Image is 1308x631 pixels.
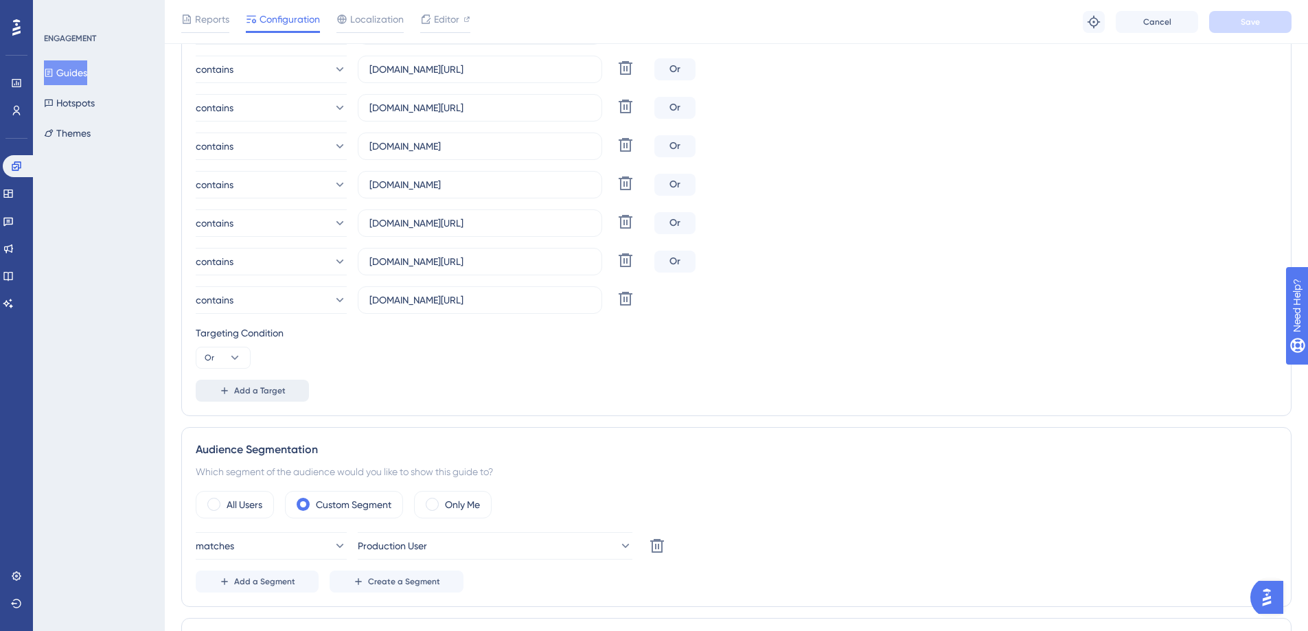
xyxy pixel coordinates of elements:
label: Custom Segment [316,496,391,513]
button: contains [196,209,347,237]
span: contains [196,138,233,154]
input: yourwebsite.com/path [369,139,590,154]
div: Targeting Condition [196,325,1277,341]
span: contains [196,176,233,193]
input: yourwebsite.com/path [369,100,590,115]
button: Cancel [1116,11,1198,33]
span: Editor [434,11,459,27]
span: Save [1241,16,1260,27]
input: yourwebsite.com/path [369,177,590,192]
span: Cancel [1143,16,1171,27]
button: Guides [44,60,87,85]
input: yourwebsite.com/path [369,62,590,77]
div: Or [654,135,696,157]
span: Configuration [260,11,320,27]
span: contains [196,292,233,308]
button: contains [196,286,347,314]
span: matches [196,538,234,554]
div: Audience Segmentation [196,441,1277,458]
button: Add a Target [196,380,309,402]
button: contains [196,171,347,198]
div: Or [654,58,696,80]
div: Which segment of the audience would you like to show this guide to? [196,463,1277,480]
button: Or [196,347,251,369]
button: Create a Segment [330,571,463,593]
button: Hotspots [44,91,95,115]
div: Or [654,174,696,196]
span: contains [196,253,233,270]
label: Only Me [445,496,480,513]
button: Themes [44,121,91,146]
span: Localization [350,11,404,27]
span: Need Help? [32,3,86,20]
button: contains [196,94,347,122]
input: yourwebsite.com/path [369,216,590,231]
span: Production User [358,538,427,554]
div: Or [654,97,696,119]
button: contains [196,133,347,160]
button: Add a Segment [196,571,319,593]
span: Or [205,352,214,363]
span: contains [196,100,233,116]
span: Create a Segment [368,576,440,587]
label: All Users [227,496,262,513]
span: contains [196,61,233,78]
span: Add a Target [234,385,286,396]
button: matches [196,532,347,560]
iframe: UserGuiding AI Assistant Launcher [1250,577,1292,618]
input: yourwebsite.com/path [369,254,590,269]
button: contains [196,248,347,275]
button: Save [1209,11,1292,33]
button: Production User [358,532,632,560]
input: yourwebsite.com/path [369,292,590,308]
span: contains [196,215,233,231]
button: contains [196,56,347,83]
div: ENGAGEMENT [44,33,96,44]
div: Or [654,251,696,273]
span: Add a Segment [234,576,295,587]
span: Reports [195,11,229,27]
div: Or [654,212,696,234]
